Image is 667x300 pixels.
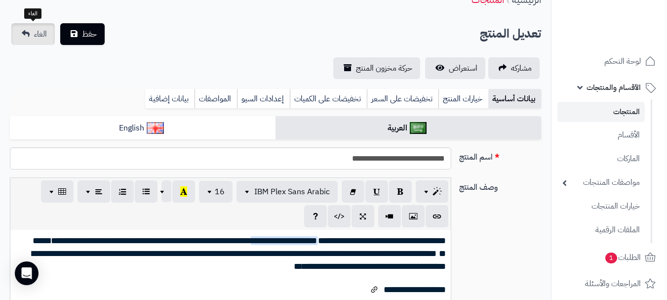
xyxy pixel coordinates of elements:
a: بيانات أساسية [488,89,541,109]
a: المواصفات [195,89,237,109]
button: حفظ [60,23,105,45]
span: 16 [215,186,225,198]
a: الماركات [557,148,645,170]
span: الغاء [34,28,47,40]
a: مواصفات المنتجات [557,172,645,193]
a: تخفيضات على السعر [367,89,438,109]
a: خيارات المنتج [438,89,488,109]
a: المنتجات [557,102,645,122]
a: العربية [275,116,541,140]
span: المراجعات والأسئلة [585,277,641,291]
span: الطلبات [604,251,641,264]
a: المراجعات والأسئلة [557,272,661,296]
span: استعراض [449,62,477,74]
label: وصف المنتج [455,177,545,193]
span: لوحة التحكم [604,54,641,68]
div: Open Intercom Messenger [15,261,39,285]
a: لوحة التحكم [557,49,661,73]
button: 16 [199,181,233,203]
a: الطلبات1 [557,246,661,269]
a: English [10,116,275,140]
div: عرض الروابط ذات الصلة [367,285,381,295]
a: الأقسام [557,125,645,146]
a: استعراض [425,57,485,79]
a: بيانات إضافية [145,89,195,109]
img: English [147,122,164,134]
span: حركة مخزون المنتج [356,62,412,74]
h2: تعديل المنتج [480,24,541,44]
a: تخفيضات على الكميات [290,89,367,109]
span: مشاركه [511,62,532,74]
button: IBM Plex Sans Arabic [236,181,338,203]
label: اسم المنتج [455,147,545,163]
a: خيارات المنتجات [557,196,645,217]
span: 1 [605,253,617,263]
span: IBM Plex Sans Arabic [254,186,330,198]
span: حفظ [82,28,97,40]
span: الأقسام والمنتجات [587,81,641,94]
img: العربية [410,122,427,134]
a: حركة مخزون المنتج [333,57,420,79]
a: الغاء [11,23,55,45]
img: logo-2.png [600,28,658,48]
a: مشاركه [488,57,540,79]
a: الملفات الرقمية [557,219,645,241]
a: إعدادات السيو [237,89,290,109]
div: الغاء [24,8,41,19]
